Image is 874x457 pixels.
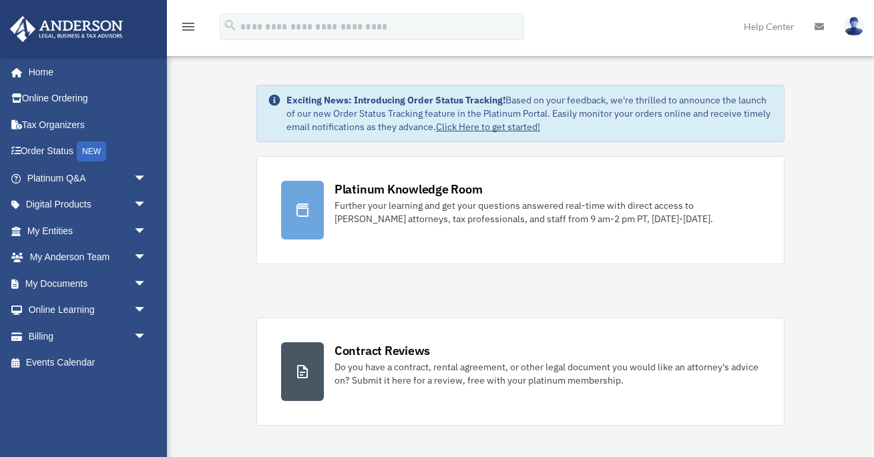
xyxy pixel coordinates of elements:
a: Events Calendar [9,350,167,376]
a: My Entitiesarrow_drop_down [9,217,167,244]
div: Further your learning and get your questions answered real-time with direct access to [PERSON_NAM... [335,199,760,225]
a: Billingarrow_drop_down [9,323,167,350]
a: Online Ordering [9,85,167,112]
strong: Exciting News: Introducing Order Status Tracking! [286,94,505,106]
i: menu [180,19,196,35]
img: Anderson Advisors Platinum Portal [6,16,127,42]
a: My Documentsarrow_drop_down [9,270,167,297]
a: Digital Productsarrow_drop_down [9,191,167,218]
div: NEW [77,141,106,161]
div: Platinum Knowledge Room [335,181,483,197]
div: Based on your feedback, we're thrilled to announce the launch of our new Order Status Tracking fe... [286,93,773,133]
span: arrow_drop_down [134,191,160,219]
a: Tax Organizers [9,111,167,138]
a: Platinum Knowledge Room Further your learning and get your questions answered real-time with dire... [256,156,785,264]
a: Online Learningarrow_drop_down [9,297,167,324]
div: Contract Reviews [335,342,430,359]
span: arrow_drop_down [134,244,160,272]
div: Do you have a contract, rental agreement, or other legal document you would like an attorney's ad... [335,360,760,387]
span: arrow_drop_down [134,217,160,245]
a: menu [180,23,196,35]
span: arrow_drop_down [134,165,160,192]
a: Order StatusNEW [9,138,167,165]
a: Click Here to get started! [436,121,540,133]
span: arrow_drop_down [134,270,160,298]
span: arrow_drop_down [134,297,160,324]
a: Home [9,59,160,85]
a: My Anderson Teamarrow_drop_down [9,244,167,271]
a: Platinum Q&Aarrow_drop_down [9,165,167,191]
span: arrow_drop_down [134,323,160,350]
a: Contract Reviews Do you have a contract, rental agreement, or other legal document you would like... [256,318,785,426]
i: search [223,18,238,33]
img: User Pic [844,17,864,36]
